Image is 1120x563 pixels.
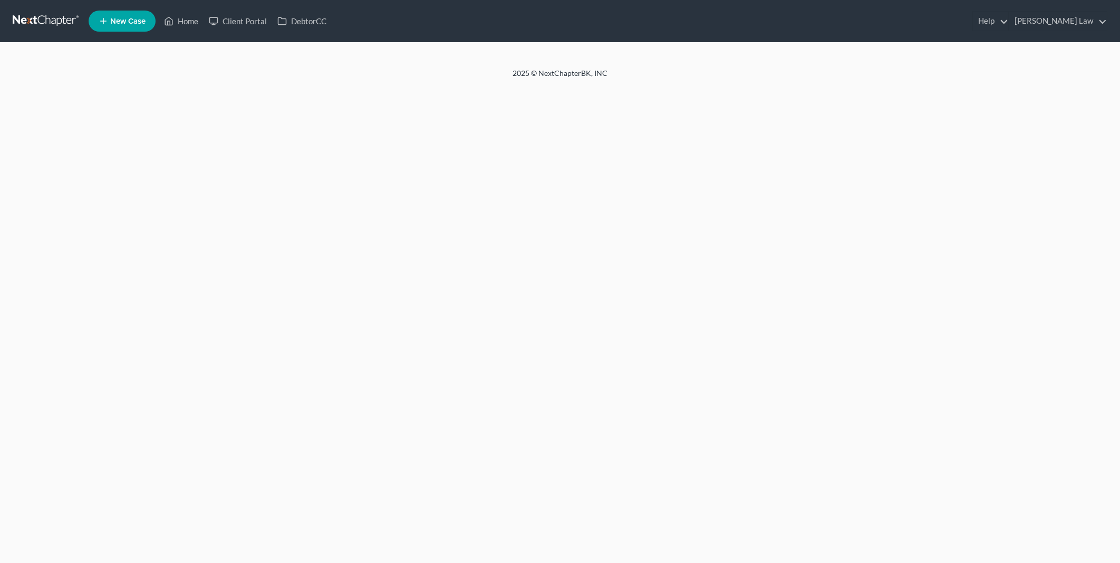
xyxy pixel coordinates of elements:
[204,12,272,31] a: Client Portal
[259,68,861,87] div: 2025 © NextChapterBK, INC
[973,12,1008,31] a: Help
[272,12,332,31] a: DebtorCC
[159,12,204,31] a: Home
[89,11,156,32] new-legal-case-button: New Case
[1009,12,1107,31] a: [PERSON_NAME] Law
